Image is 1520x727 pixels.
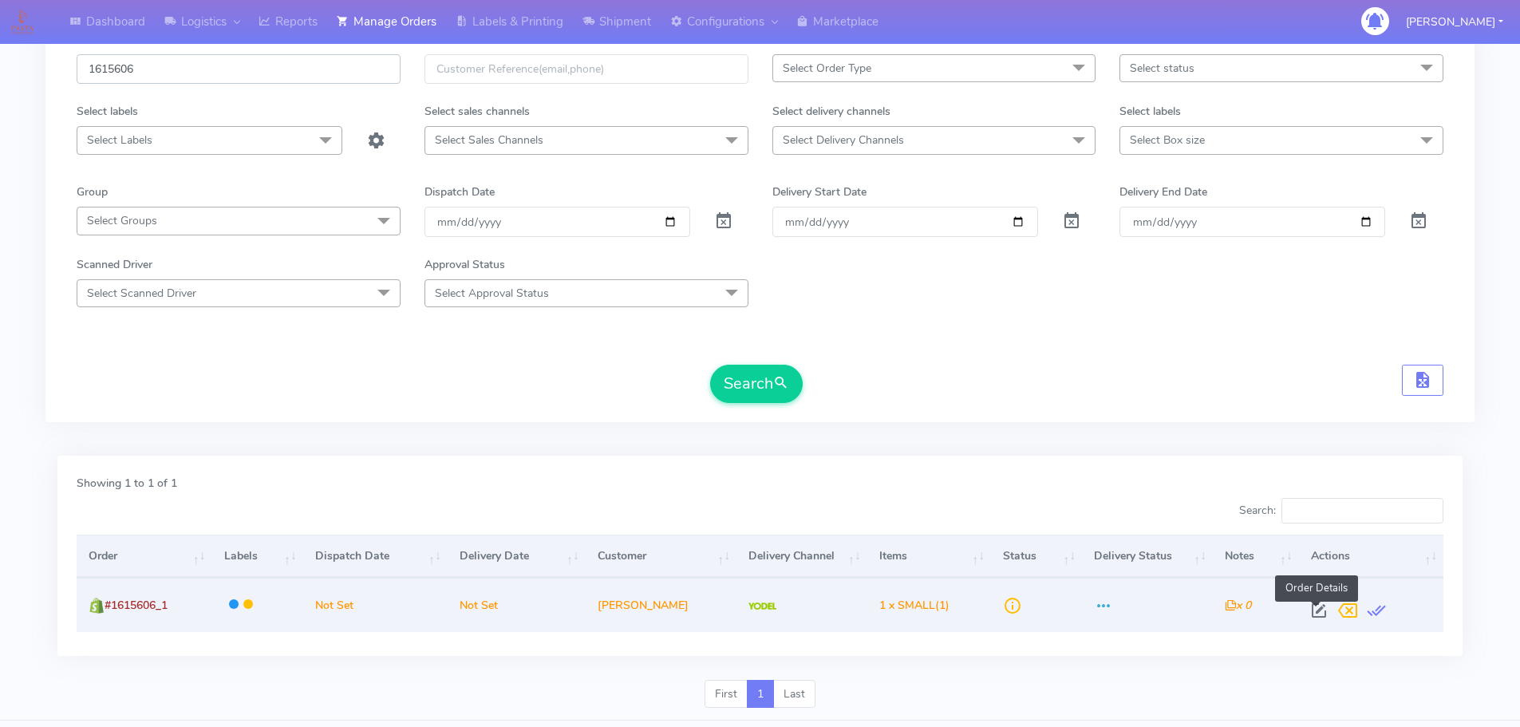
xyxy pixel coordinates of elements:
[105,598,168,613] span: #1615606_1
[1281,498,1443,524] input: Search:
[879,598,950,613] span: (1)
[77,475,177,492] label: Showing 1 to 1 of 1
[77,103,138,120] label: Select labels
[772,184,867,200] label: Delivery Start Date
[424,54,748,84] input: Customer Reference(email,phone)
[1394,6,1515,38] button: [PERSON_NAME]
[991,535,1082,578] th: Status: activate to sort column ascending
[77,535,211,578] th: Order: activate to sort column ascending
[77,54,401,84] input: Order Id
[87,286,196,301] span: Select Scanned Driver
[1213,535,1299,578] th: Notes: activate to sort column ascending
[1225,598,1251,613] i: x 0
[747,680,774,709] a: 1
[736,535,867,578] th: Delivery Channel: activate to sort column ascending
[89,598,105,614] img: shopify.png
[1130,61,1194,76] span: Select status
[1119,103,1181,120] label: Select labels
[1119,184,1207,200] label: Delivery End Date
[586,535,736,578] th: Customer: activate to sort column ascending
[303,535,448,578] th: Dispatch Date: activate to sort column ascending
[1130,132,1205,148] span: Select Box size
[1299,535,1443,578] th: Actions: activate to sort column ascending
[77,256,152,273] label: Scanned Driver
[1082,535,1213,578] th: Delivery Status: activate to sort column ascending
[586,578,736,631] td: [PERSON_NAME]
[1239,498,1443,524] label: Search:
[879,598,935,613] span: 1 x SMALL
[772,103,890,120] label: Select delivery channels
[435,132,543,148] span: Select Sales Channels
[211,535,302,578] th: Labels: activate to sort column ascending
[303,578,448,631] td: Not Set
[424,103,530,120] label: Select sales channels
[748,603,776,610] img: Yodel
[783,61,871,76] span: Select Order Type
[448,578,586,631] td: Not Set
[448,535,586,578] th: Delivery Date: activate to sort column ascending
[77,184,108,200] label: Group
[867,535,991,578] th: Items: activate to sort column ascending
[435,286,549,301] span: Select Approval Status
[783,132,904,148] span: Select Delivery Channels
[424,256,505,273] label: Approval Status
[87,213,157,228] span: Select Groups
[710,365,803,403] button: Search
[424,184,495,200] label: Dispatch Date
[87,132,152,148] span: Select Labels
